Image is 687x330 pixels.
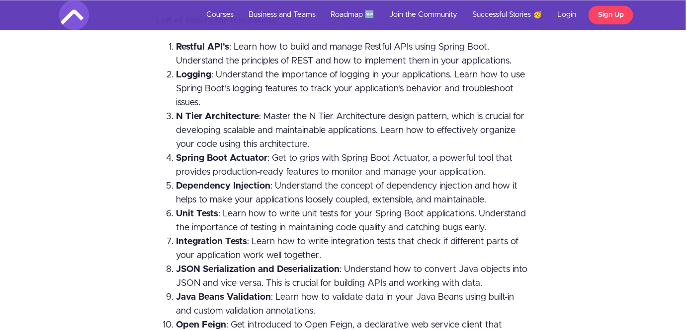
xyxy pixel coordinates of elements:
[176,154,267,163] strong: Spring Boot Actuator
[176,293,514,316] span: : Learn how to validate data in your Java Beans using built-in and custom validation annotations.
[176,43,229,52] strong: Restful API's
[176,321,226,330] strong: Open Feign
[176,237,247,246] strong: Integration Tests
[176,182,270,191] strong: Dependency Injection
[176,265,340,274] strong: JSON Serialization and Deserialization
[176,209,526,232] span: : Learn how to write unit tests for your Spring Boot applications. Understand the importance of t...
[176,293,271,302] strong: Java Beans Validation
[176,154,513,177] span: : Get to grips with Spring Boot Actuator, a powerful tool that provides production-ready features...
[176,112,259,121] strong: N Tier Architecture
[176,182,517,204] span: : Understand the concept of dependency injection and how it helps to make your applications loose...
[176,265,527,288] span: : Understand how to convert Java objects into JSON and vice versa. This is crucial for building A...
[176,112,524,149] span: : Master the N Tier Architecture design pattern, which is crucial for developing scalable and mai...
[589,5,633,24] a: Sign Up
[176,70,211,79] strong: Logging
[176,70,525,107] span: : Understand the importance of logging in your applications. Learn how to use Spring Boot's loggi...
[176,43,512,66] span: : Learn how to build and manage Restful APIs using Spring Boot. Understand the principles of REST...
[176,237,518,260] span: : Learn how to write integration tests that check if different parts of your application work wel...
[176,209,218,218] strong: Unit Tests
